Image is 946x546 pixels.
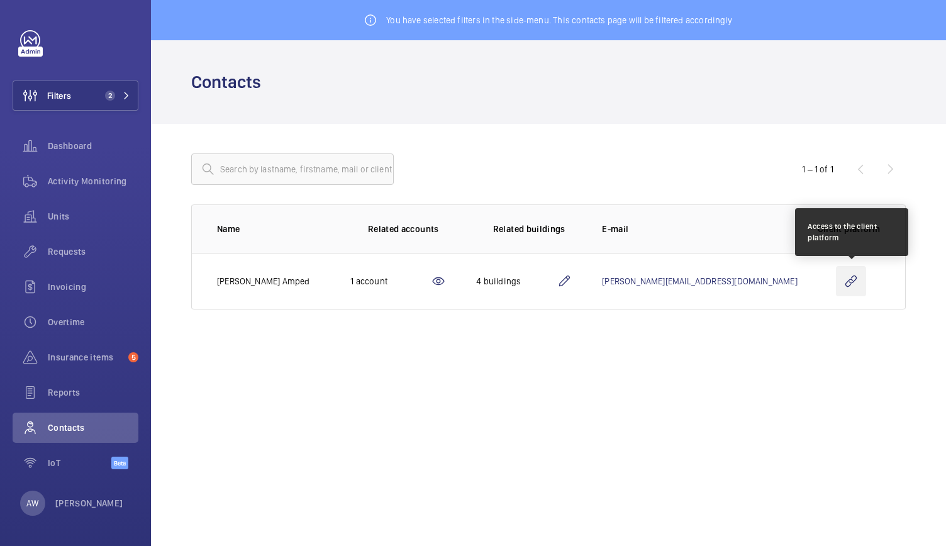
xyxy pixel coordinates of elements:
button: Filters2 [13,81,138,111]
h1: Contacts [191,70,269,94]
span: Dashboard [48,140,138,152]
p: [PERSON_NAME] [55,497,123,510]
div: 1 – 1 of 1 [802,163,833,175]
span: Invoicing [48,281,138,293]
span: 2 [105,91,115,101]
p: Related buildings [493,223,565,235]
p: Related accounts [368,223,439,235]
p: Name [217,223,330,235]
input: Search by lastname, firstname, mail or client [191,153,394,185]
span: Contacts [48,421,138,434]
p: AW [26,497,38,510]
span: Requests [48,245,138,258]
p: E-mail [602,223,797,235]
span: Units [48,210,138,223]
a: [PERSON_NAME][EMAIL_ADDRESS][DOMAIN_NAME] [602,276,797,286]
div: Access to the client platform [808,221,896,243]
span: Filters [47,89,71,102]
span: 5 [128,352,138,362]
span: Overtime [48,316,138,328]
div: 4 buildings [476,275,557,287]
span: Beta [111,457,128,469]
div: 1 account [350,275,431,287]
span: Insurance items [48,351,123,364]
span: IoT [48,457,111,469]
span: Reports [48,386,138,399]
p: [PERSON_NAME] Amped [217,275,309,287]
span: Activity Monitoring [48,175,138,187]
